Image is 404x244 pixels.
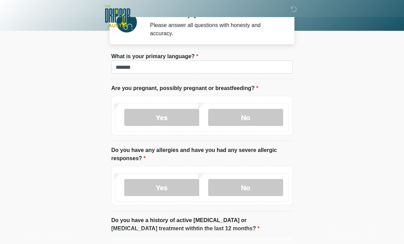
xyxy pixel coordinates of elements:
label: Do you have a history of active [MEDICAL_DATA] or [MEDICAL_DATA] treatment withtin the last 12 mo... [111,217,293,233]
label: Yes [124,179,199,196]
label: Are you pregnant, possibly pregnant or breastfeeding? [111,85,258,93]
img: The DRIPBaR - Austin The Domain Logo [104,5,130,27]
label: What is your primary language? [111,53,198,61]
label: Yes [124,109,199,126]
label: No [208,179,283,196]
label: No [208,109,283,126]
label: Do you have any allergies and have you had any severe allergic responses? [111,146,293,163]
